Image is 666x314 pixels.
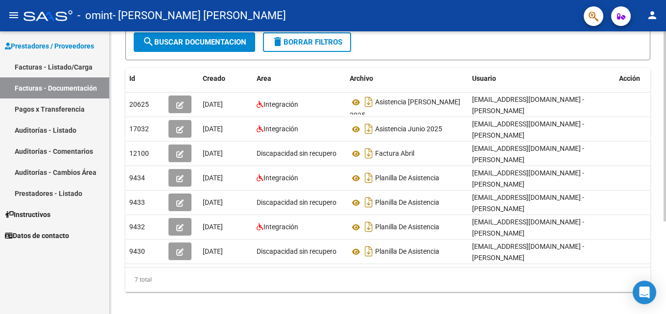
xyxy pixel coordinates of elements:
span: [DATE] [203,149,223,157]
span: [EMAIL_ADDRESS][DOMAIN_NAME] - [PERSON_NAME] [472,218,584,237]
span: Planilla De Asistencia [375,199,439,207]
span: Archivo [350,74,373,82]
datatable-header-cell: Creado [199,68,253,89]
span: [EMAIL_ADDRESS][DOMAIN_NAME] - [PERSON_NAME] [472,242,584,262]
span: Factura Abril [375,150,414,158]
span: Id [129,74,135,82]
div: 7 total [125,267,650,292]
datatable-header-cell: Acción [615,68,664,89]
span: [EMAIL_ADDRESS][DOMAIN_NAME] - [PERSON_NAME] [472,96,584,115]
span: Integración [263,174,298,182]
span: 17032 [129,125,149,133]
span: [EMAIL_ADDRESS][DOMAIN_NAME] - [PERSON_NAME] [472,120,584,139]
span: [DATE] [203,174,223,182]
span: Creado [203,74,225,82]
span: 9434 [129,174,145,182]
i: Descargar documento [362,219,375,235]
span: Planilla De Asistencia [375,223,439,231]
span: [DATE] [203,100,223,108]
span: Integración [263,100,298,108]
i: Descargar documento [362,194,375,210]
span: Discapacidad sin recupero [257,247,336,255]
span: Prestadores / Proveedores [5,41,94,51]
span: Area [257,74,271,82]
span: 9433 [129,198,145,206]
mat-icon: delete [272,36,284,48]
span: 20625 [129,100,149,108]
i: Descargar documento [362,94,375,110]
span: 9430 [129,247,145,255]
span: Asistencia Junio 2025 [375,125,442,133]
i: Descargar documento [362,145,375,161]
i: Descargar documento [362,243,375,259]
span: [DATE] [203,125,223,133]
span: [DATE] [203,198,223,206]
span: - [PERSON_NAME] [PERSON_NAME] [113,5,286,26]
span: Planilla De Asistencia [375,248,439,256]
span: 12100 [129,149,149,157]
datatable-header-cell: Usuario [468,68,615,89]
span: Integración [263,125,298,133]
datatable-header-cell: Area [253,68,346,89]
i: Descargar documento [362,170,375,186]
span: Buscar Documentacion [143,38,246,47]
mat-icon: menu [8,9,20,21]
span: Discapacidad sin recupero [257,198,336,206]
span: [DATE] [203,247,223,255]
span: Borrar Filtros [272,38,342,47]
mat-icon: person [646,9,658,21]
span: Planilla De Asistencia [375,174,439,182]
span: Usuario [472,74,496,82]
i: Descargar documento [362,121,375,137]
span: 9432 [129,223,145,231]
span: Instructivos [5,209,50,220]
span: [EMAIL_ADDRESS][DOMAIN_NAME] - [PERSON_NAME] [472,145,584,164]
datatable-header-cell: Archivo [346,68,468,89]
span: Integración [263,223,298,231]
span: [DATE] [203,223,223,231]
button: Buscar Documentacion [134,32,255,52]
mat-icon: search [143,36,154,48]
div: Open Intercom Messenger [633,281,656,304]
span: Acción [619,74,640,82]
span: [EMAIL_ADDRESS][DOMAIN_NAME] - [PERSON_NAME] [472,169,584,188]
span: Datos de contacto [5,230,69,241]
datatable-header-cell: Id [125,68,165,89]
span: - omint [77,5,113,26]
span: Asistencia [PERSON_NAME] 2025 [350,98,460,120]
span: Discapacidad sin recupero [257,149,336,157]
span: [EMAIL_ADDRESS][DOMAIN_NAME] - [PERSON_NAME] [472,193,584,213]
button: Borrar Filtros [263,32,351,52]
